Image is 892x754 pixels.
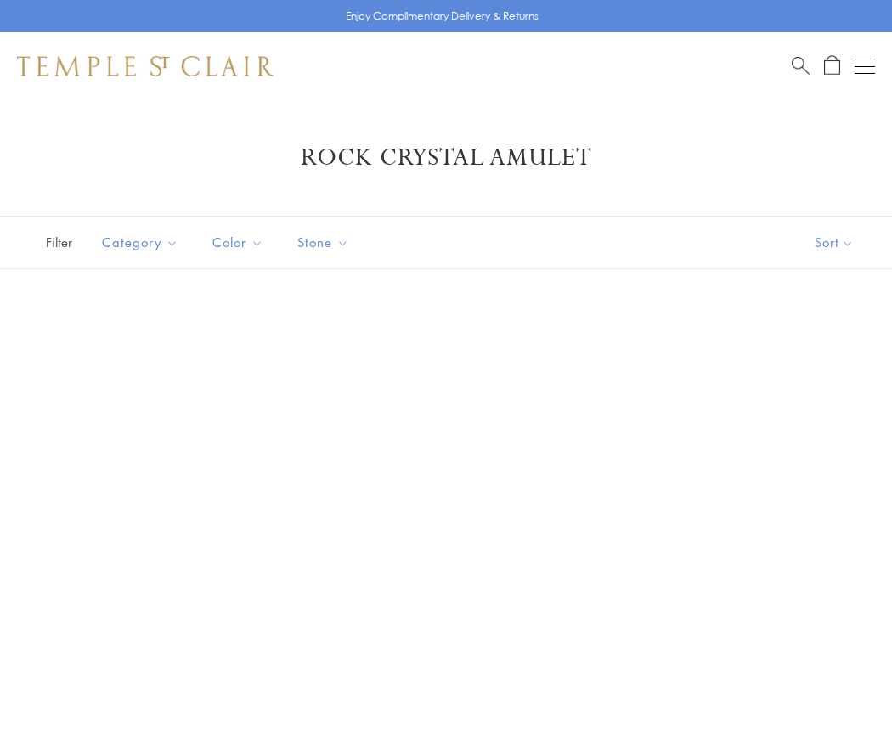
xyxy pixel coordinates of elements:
[289,232,362,253] span: Stone
[89,223,191,262] button: Category
[93,232,191,253] span: Category
[200,223,276,262] button: Color
[204,232,276,253] span: Color
[346,8,539,25] p: Enjoy Complimentary Delivery & Returns
[855,56,875,76] button: Open navigation
[776,217,892,268] button: Show sort by
[285,223,362,262] button: Stone
[17,56,274,76] img: Temple St. Clair
[824,55,840,76] a: Open Shopping Bag
[42,143,850,173] h1: Rock Crystal Amulet
[792,55,810,76] a: Search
